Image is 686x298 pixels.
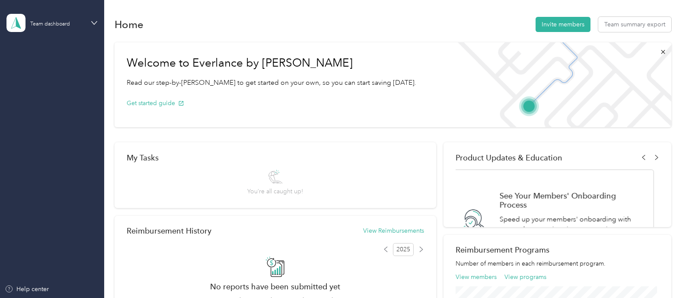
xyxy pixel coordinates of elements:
[456,272,497,282] button: View members
[127,153,424,162] div: My Tasks
[456,259,659,268] p: Number of members in each reimbursement program.
[638,250,686,298] iframe: Everlance-gr Chat Button Frame
[456,153,562,162] span: Product Updates & Education
[127,282,424,291] h2: No reports have been submitted yet
[449,42,671,127] img: Welcome to everlance
[393,243,414,256] span: 2025
[504,272,546,282] button: View programs
[127,77,416,88] p: Read our step-by-[PERSON_NAME] to get started on your own, so you can start saving [DATE].
[115,20,144,29] h1: Home
[127,226,211,235] h2: Reimbursement History
[500,214,645,246] p: Speed up your members' onboarding with views of uncompleted actions, such as members who still ne...
[30,22,70,27] div: Team dashboard
[127,99,184,108] button: Get started guide
[500,191,645,209] h1: See Your Members' Onboarding Process
[536,17,590,32] button: Invite members
[5,285,49,294] button: Help center
[127,56,416,70] h1: Welcome to Everlance by [PERSON_NAME]
[247,187,303,196] span: You’re all caught up!
[456,245,659,254] h2: Reimbursement Programs
[363,226,424,235] button: View Reimbursements
[598,17,671,32] button: Team summary export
